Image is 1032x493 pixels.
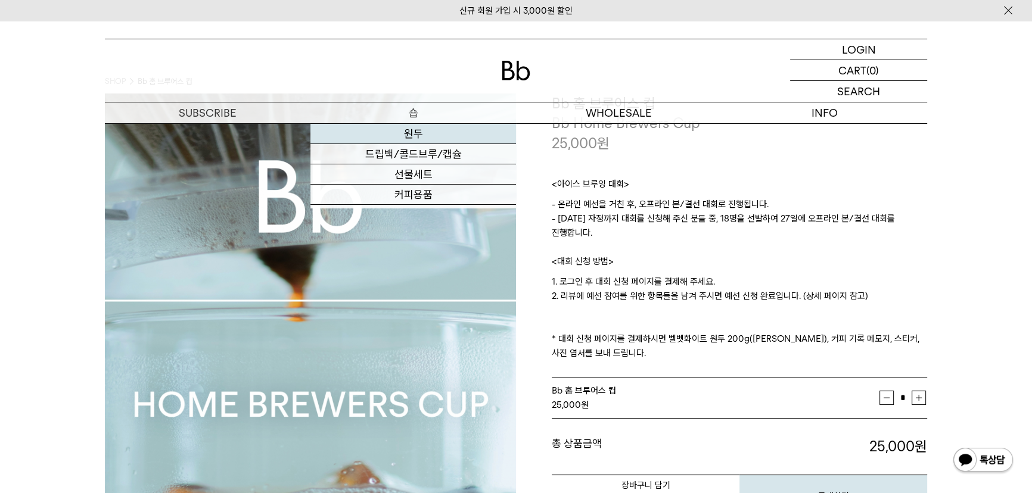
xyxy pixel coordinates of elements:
p: <대회 신청 방법> [552,254,927,274]
p: <아이스 브루잉 대회> [552,177,927,197]
p: 25,000 [552,133,610,154]
a: 프로그램 [310,205,516,225]
b: 원 [915,438,927,455]
strong: 25,000 [552,400,581,410]
a: 원두 [310,124,516,144]
img: 카카오톡 채널 1:1 채팅 버튼 [952,447,1014,475]
p: CART [838,60,866,80]
p: SEARCH [837,81,880,102]
span: 원 [597,135,610,152]
strong: 25,000 [869,438,927,455]
a: 숍 [310,102,516,123]
p: WHOLESALE [516,102,722,123]
span: Bb 홈 브루어스 컵 [552,385,616,396]
a: 신규 회원 가입 시 3,000원 할인 [459,5,573,16]
a: CART (0) [790,60,927,81]
p: (0) [866,60,879,80]
img: 로고 [502,61,530,80]
p: LOGIN [842,39,876,60]
a: LOGIN [790,39,927,60]
p: - 온라인 예선을 거친 후, 오프라인 본/결선 대회로 진행됩니다. - [DATE] 자정까지 대회를 신청해 주신 분들 중, 18명을 선발하여 27일에 오프라인 본/결선 대회를 ... [552,197,927,254]
p: INFO [722,102,927,123]
a: 드립백/콜드브루/캡슐 [310,144,516,164]
p: 1. 로그인 후 대회 신청 페이지를 결제해 주세요. 2. 리뷰에 예선 참여를 위한 항목들을 남겨 주시면 예선 신청 완료입니다. (상세 페이지 참고) * 대회 신청 페이지를 결... [552,274,927,360]
button: 감소 [879,391,894,405]
dt: 총 상품금액 [552,436,739,457]
div: 원 [552,398,879,412]
button: 증가 [912,391,926,405]
a: 커피용품 [310,185,516,205]
a: 선물세트 [310,164,516,185]
a: SUBSCRIBE [105,102,310,123]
